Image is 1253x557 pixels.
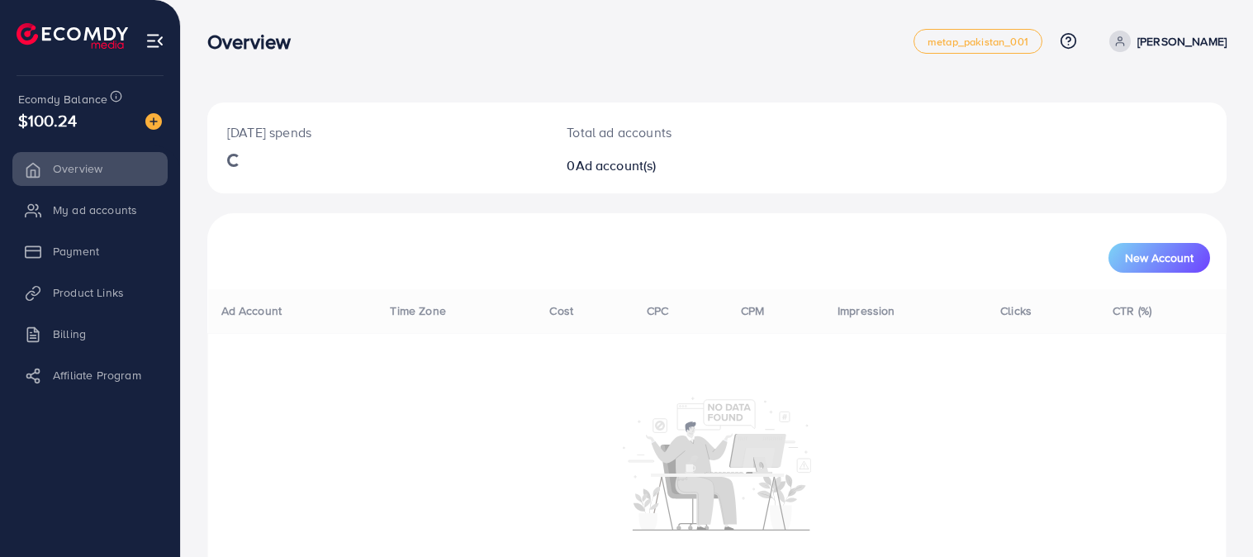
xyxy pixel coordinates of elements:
[227,122,527,142] p: [DATE] spends
[567,158,782,174] h2: 0
[1137,31,1227,51] p: [PERSON_NAME]
[18,108,77,132] span: $100.24
[145,113,162,130] img: image
[18,91,107,107] span: Ecomdy Balance
[914,29,1042,54] a: metap_pakistan_001
[576,156,657,174] span: Ad account(s)
[145,31,164,50] img: menu
[1108,243,1210,273] button: New Account
[17,23,128,49] img: logo
[567,122,782,142] p: Total ad accounts
[1103,31,1227,52] a: [PERSON_NAME]
[207,30,304,54] h3: Overview
[928,36,1028,47] span: metap_pakistan_001
[1125,252,1194,264] span: New Account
